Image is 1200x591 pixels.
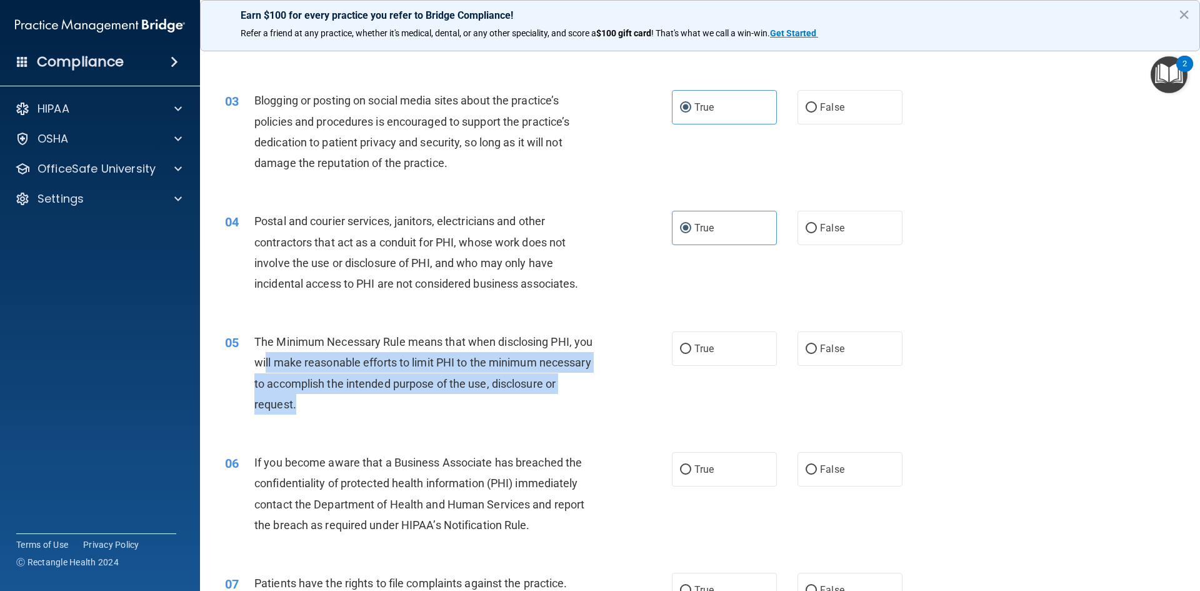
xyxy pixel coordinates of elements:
div: 2 [1182,64,1187,80]
input: True [680,103,691,113]
span: False [820,463,844,475]
span: False [820,222,844,234]
p: Earn $100 for every practice you refer to Bridge Compliance! [241,9,1159,21]
span: 04 [225,215,239,230]
input: False [806,103,817,113]
button: Close [1178,4,1190,24]
a: Settings [15,191,182,206]
p: HIPAA [37,101,69,116]
input: True [680,465,691,475]
a: Privacy Policy [83,538,139,551]
a: OfficeSafe University [15,161,182,176]
p: Settings [37,191,84,206]
span: True [694,222,714,234]
span: Ⓒ Rectangle Health 2024 [16,556,119,568]
img: PMB logo [15,13,185,38]
span: False [820,343,844,355]
span: Postal and courier services, janitors, electricians and other contractors that act as a conduit f... [254,215,578,290]
p: OfficeSafe University [37,161,156,176]
span: 06 [225,456,239,471]
span: 03 [225,94,239,109]
button: Open Resource Center, 2 new notifications [1151,56,1187,93]
a: Terms of Use [16,538,68,551]
span: If you become aware that a Business Associate has breached the confidentiality of protected healt... [254,456,584,532]
a: HIPAA [15,101,182,116]
span: 05 [225,335,239,350]
span: False [820,101,844,113]
input: False [806,345,817,354]
span: The Minimum Necessary Rule means that when disclosing PHI, you will make reasonable efforts to li... [254,335,592,411]
input: True [680,345,691,354]
span: True [694,343,714,355]
a: OSHA [15,131,182,146]
h4: Compliance [37,53,124,71]
span: True [694,101,714,113]
strong: $100 gift card [596,28,651,38]
input: True [680,224,691,233]
input: False [806,465,817,475]
p: OSHA [37,131,69,146]
span: Refer a friend at any practice, whether it's medical, dental, or any other speciality, and score a [241,28,596,38]
span: True [694,463,714,475]
a: Get Started [770,28,818,38]
strong: Get Started [770,28,816,38]
span: Blogging or posting on social media sites about the practice’s policies and procedures is encoura... [254,94,569,169]
input: False [806,224,817,233]
span: ! That's what we call a win-win. [651,28,770,38]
